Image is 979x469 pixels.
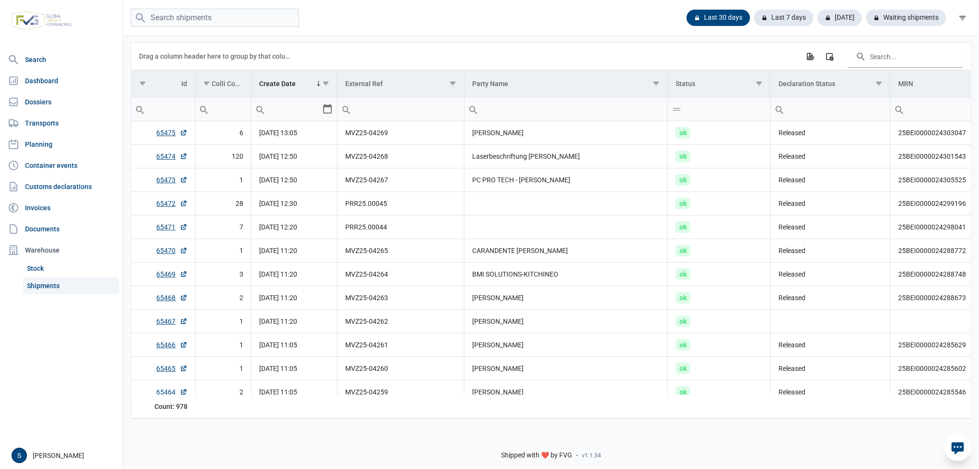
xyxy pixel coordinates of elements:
[157,199,188,208] a: 65472
[821,48,838,65] div: Column Chooser
[848,45,963,68] input: Search in the data grid
[195,168,251,192] td: 1
[676,80,695,88] div: Status
[182,80,188,88] div: Id
[676,339,690,351] span: ok
[338,357,464,380] td: MVZ25-04260
[668,98,770,121] input: Filter cell
[203,80,211,87] span: Show filter options for column 'Colli Count'
[771,215,891,239] td: Released
[501,451,572,460] span: Shipped with ❤️ by FVG
[449,80,456,87] span: Show filter options for column 'External Ref'
[676,221,690,233] span: ok
[676,363,690,374] span: ok
[195,333,251,357] td: 1
[157,387,188,397] a: 65464
[259,80,296,88] div: Create Date
[4,50,119,69] a: Search
[771,145,891,168] td: Released
[322,80,329,87] span: Show filter options for column 'Create Date'
[338,98,464,121] input: Filter cell
[157,128,188,138] a: 65475
[676,151,690,162] span: ok
[195,357,251,380] td: 1
[464,70,668,98] td: Column Party Name
[195,215,251,239] td: 7
[196,98,213,121] div: Search box
[157,246,188,255] a: 65470
[676,268,690,280] span: ok
[472,80,508,88] div: Party Name
[771,168,891,192] td: Released
[755,80,763,87] span: Show filter options for column 'Status'
[12,448,27,463] button: S
[4,198,119,217] a: Invoices
[464,121,668,145] td: [PERSON_NAME]
[195,121,251,145] td: 6
[801,48,818,65] div: Export all data to Excel
[259,176,297,184] span: [DATE] 12:50
[338,333,464,357] td: MVZ25-04261
[771,357,891,380] td: Released
[259,129,297,137] span: [DATE] 13:05
[898,80,913,88] div: MRN
[338,98,355,121] div: Search box
[157,317,188,326] a: 65467
[259,270,297,278] span: [DATE] 11:20
[464,168,668,192] td: PC PRO TECH - [PERSON_NAME]
[131,70,195,98] td: Column Id
[778,80,835,88] div: Declaration Status
[4,177,119,196] a: Customs declarations
[676,386,690,398] span: ok
[259,200,297,207] span: [DATE] 12:30
[338,239,464,263] td: MVZ25-04265
[195,98,251,121] td: Filter cell
[4,71,119,90] a: Dashboard
[338,145,464,168] td: MVZ25-04268
[771,98,890,121] input: Filter cell
[195,192,251,215] td: 28
[676,127,690,139] span: ok
[157,364,188,373] a: 65465
[771,192,891,215] td: Released
[157,152,188,161] a: 65474
[771,380,891,404] td: Released
[582,452,601,459] span: v1.1.34
[464,98,668,121] td: Filter cell
[866,10,946,26] div: Waiting shipments
[139,402,188,411] div: Id Count: 978
[464,263,668,286] td: BMI SOLUTIONS-KITCHINEO
[259,223,297,231] span: [DATE] 12:20
[195,310,251,333] td: 1
[338,192,464,215] td: PRR25.00045
[771,286,891,310] td: Released
[338,215,464,239] td: PRR25.00044
[131,98,195,121] input: Filter cell
[464,286,668,310] td: [PERSON_NAME]
[668,70,771,98] td: Column Status
[195,380,251,404] td: 2
[338,98,464,121] td: Filter cell
[687,10,750,26] div: Last 30 days
[131,98,149,121] div: Search box
[338,121,464,145] td: MVZ25-04269
[338,168,464,192] td: MVZ25-04267
[259,388,297,396] span: [DATE] 11:05
[322,98,333,121] div: Select
[464,145,668,168] td: Laserbeschriftung [PERSON_NAME]
[259,247,297,254] span: [DATE] 11:20
[676,198,690,209] span: ok
[259,152,297,160] span: [DATE] 12:50
[464,357,668,380] td: [PERSON_NAME]
[771,333,891,357] td: Released
[157,222,188,232] a: 65471
[196,98,251,121] input: Filter cell
[754,10,814,26] div: Last 7 days
[4,135,119,154] a: Planning
[338,286,464,310] td: MVZ25-04263
[195,70,251,98] td: Column Colli Count
[676,245,690,256] span: ok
